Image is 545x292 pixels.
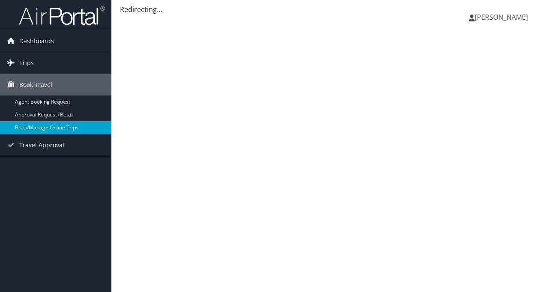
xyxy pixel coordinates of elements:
[469,4,536,30] a: [PERSON_NAME]
[120,4,536,15] div: Redirecting...
[19,30,54,52] span: Dashboards
[19,52,34,74] span: Trips
[19,134,64,156] span: Travel Approval
[19,74,52,95] span: Book Travel
[475,12,528,22] span: [PERSON_NAME]
[19,6,105,26] img: airportal-logo.png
